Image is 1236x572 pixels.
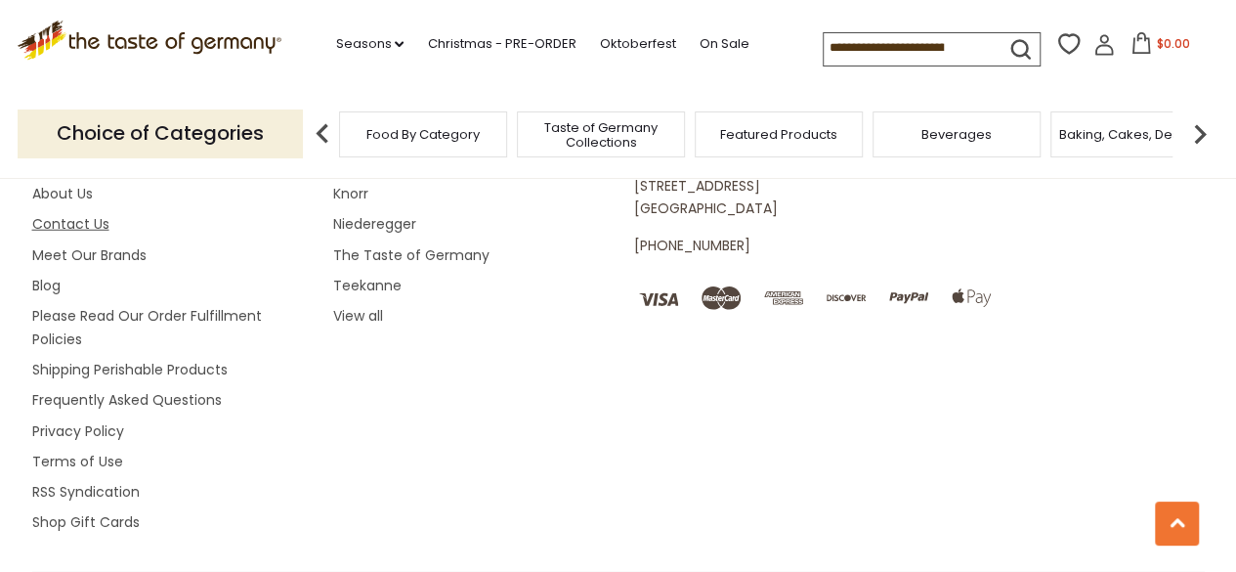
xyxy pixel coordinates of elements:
p: [PHONE_NUMBER] [634,235,857,257]
a: Privacy Policy [32,421,124,441]
a: Shop Gift Cards [32,512,140,532]
a: Beverages [921,127,992,142]
a: Shipping Perishable Products [32,360,228,379]
a: Niederegger [333,214,416,234]
span: $0.00 [1156,35,1189,52]
a: Terms of Use [32,452,123,471]
a: Christmas - PRE-ORDER [427,33,575,55]
img: previous arrow [303,114,342,154]
button: $0.00 [1119,32,1202,62]
a: Teekanne [333,276,402,295]
p: Choice of Categories [18,110,303,157]
a: On Sale [699,33,748,55]
a: Oktoberfest [599,33,675,55]
a: Baking, Cakes, Desserts [1059,127,1211,142]
a: Taste of Germany Collections [523,120,679,150]
a: Frequently Asked Questions [32,390,222,410]
a: Seasons [335,33,404,55]
img: next arrow [1180,114,1219,154]
a: Food By Category [366,127,480,142]
a: Featured Products [720,127,837,142]
a: Contact Us [32,214,109,234]
a: Knorr [333,184,368,203]
a: The Taste of Germany [333,245,490,265]
a: Please Read Our Order Fulfillment Policies [32,306,262,348]
a: Meet Our Brands [32,245,147,265]
p: Warehouse address: [STREET_ADDRESS] [GEOGRAPHIC_DATA] [634,153,857,221]
a: About Us [32,184,93,203]
a: Blog [32,276,61,295]
a: RSS Syndication [32,482,140,502]
a: View all [333,306,383,326]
